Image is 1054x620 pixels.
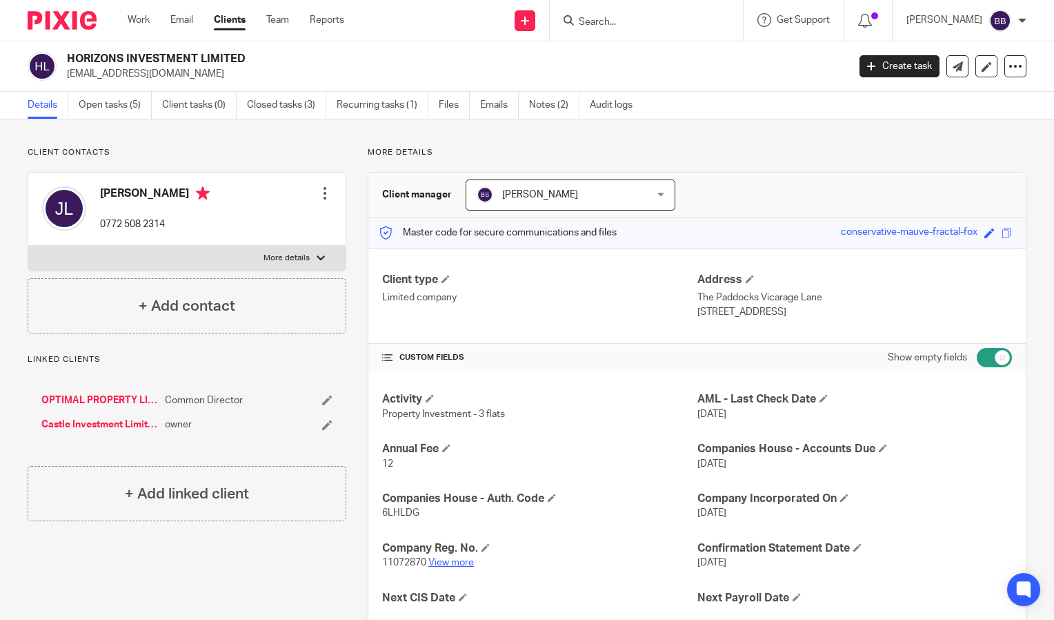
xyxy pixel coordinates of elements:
[67,67,839,81] p: [EMAIL_ADDRESS][DOMAIN_NAME]
[888,351,967,365] label: Show empty fields
[100,186,210,204] h4: [PERSON_NAME]
[139,296,235,317] h4: + Add contact
[379,226,617,240] p: Master code for secure communications and files
[697,392,1012,407] h4: AML - Last Check Date
[41,394,158,407] a: OPTIMAL PROPERTY LIMITED
[697,459,726,469] span: [DATE]
[697,492,1012,506] h4: Company Incorporated On
[439,92,470,119] a: Files
[382,273,697,287] h4: Client type
[100,217,210,231] p: 0772 508 2314
[477,186,493,203] img: svg%3E
[79,92,152,119] a: Open tasks (5)
[906,13,982,27] p: [PERSON_NAME]
[697,273,1012,287] h4: Address
[165,394,243,407] span: Common Director
[310,13,344,27] a: Reports
[859,55,939,77] a: Create task
[382,409,505,419] span: Property Investment - 3 flats
[697,409,726,419] span: [DATE]
[28,354,346,365] p: Linked clients
[382,492,697,506] h4: Companies House - Auth. Code
[382,541,697,556] h4: Company Reg. No.
[989,10,1011,32] img: svg%3E
[382,392,697,407] h4: Activity
[590,92,643,119] a: Audit logs
[697,291,1012,304] p: The Paddocks Vicarage Lane
[697,591,1012,606] h4: Next Payroll Date
[28,11,97,30] img: Pixie
[368,147,1026,158] p: More details
[337,92,428,119] a: Recurring tasks (1)
[697,541,1012,556] h4: Confirmation Statement Date
[125,483,249,505] h4: + Add linked client
[382,352,697,363] h4: CUSTOM FIELDS
[382,508,419,518] span: 6LHLDG
[28,92,68,119] a: Details
[697,305,1012,319] p: [STREET_ADDRESS]
[382,291,697,304] p: Limited company
[247,92,326,119] a: Closed tasks (3)
[697,442,1012,456] h4: Companies House - Accounts Due
[128,13,150,27] a: Work
[165,418,192,432] span: owner
[697,508,726,518] span: [DATE]
[196,186,210,200] i: Primary
[170,13,193,27] a: Email
[841,225,977,241] div: conservative-mauve-fractal-fox
[428,558,474,568] a: View more
[382,459,393,469] span: 12
[162,92,237,119] a: Client tasks (0)
[42,186,86,231] img: svg%3E
[382,188,452,202] h3: Client manager
[266,13,289,27] a: Team
[480,92,519,119] a: Emails
[577,17,702,29] input: Search
[502,190,578,200] span: [PERSON_NAME]
[67,52,684,66] h2: HORIZONS INVESTMENT LIMITED
[41,418,158,432] a: Castle Investment Limited
[214,13,246,27] a: Clients
[28,52,57,81] img: svg%3E
[263,253,310,264] p: More details
[382,442,697,456] h4: Annual Fee
[382,558,426,568] span: 11072870
[28,147,346,158] p: Client contacts
[529,92,579,119] a: Notes (2)
[697,558,726,568] span: [DATE]
[382,591,697,606] h4: Next CIS Date
[777,15,830,25] span: Get Support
